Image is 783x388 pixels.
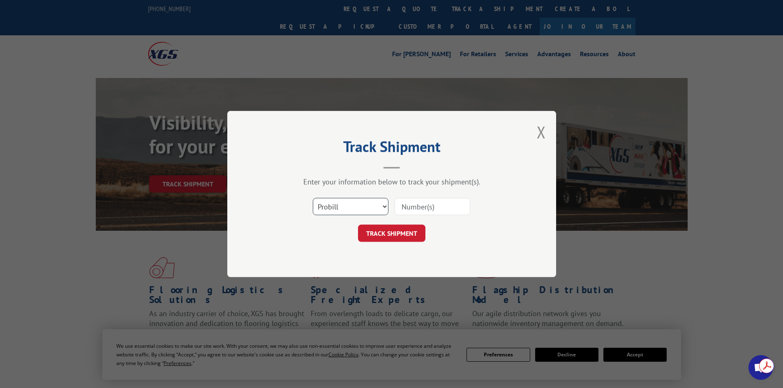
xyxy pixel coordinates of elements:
[748,355,773,380] div: Open chat
[268,141,515,156] h2: Track Shipment
[395,198,470,215] input: Number(s)
[537,121,546,143] button: Close modal
[268,177,515,186] div: Enter your information below to track your shipment(s).
[358,225,425,242] button: TRACK SHIPMENT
